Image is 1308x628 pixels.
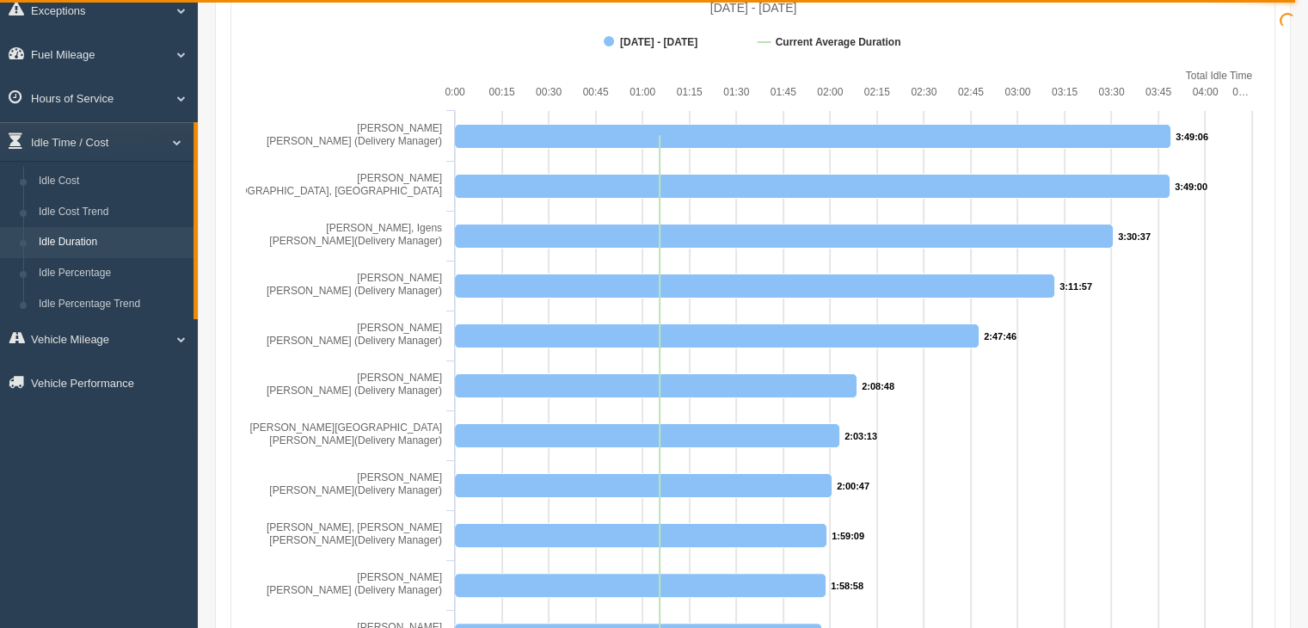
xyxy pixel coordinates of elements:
text: 03:30 [1098,86,1124,98]
tspan: [PERSON_NAME] [357,322,442,334]
tspan: 2:08:48 [862,381,894,391]
tspan: [PERSON_NAME][GEOGRAPHIC_DATA] [249,422,442,434]
text: 03:45 [1145,86,1171,98]
tspan: 1:59:09 [832,531,864,541]
tspan: [PERSON_NAME] [357,571,442,583]
text: 02:45 [958,86,984,98]
tspan: [PERSON_NAME] (Delivery Manager) [267,335,442,347]
tspan: [PERSON_NAME] (Delivery Manager) [267,135,442,147]
tspan: [DATE] - [DATE] [620,36,697,48]
tspan: 2:00:47 [837,481,869,491]
a: Idle Cost [31,166,193,197]
tspan: [DATE] - [DATE] [710,1,797,15]
text: 03:00 [1004,86,1030,98]
tspan: Total Idle Time [1186,70,1253,82]
tspan: Current Average Duration [776,36,901,48]
tspan: [PERSON_NAME] (Delivery Manager) [267,385,442,397]
text: 0:00 [445,86,465,98]
text: 03:15 [1052,86,1078,98]
tspan: 2:03:13 [844,431,877,441]
tspan: 3:49:00 [1175,182,1207,192]
tspan: 0… [1232,86,1249,98]
tspan: [PERSON_NAME](Delivery Manager) [269,434,442,446]
tspan: [PERSON_NAME](Delivery Manager) [269,534,442,546]
tspan: [PERSON_NAME] (Delivery Manager) [267,285,442,297]
text: 01:30 [723,86,749,98]
tspan: [PERSON_NAME] [357,172,442,184]
tspan: 1:58:58 [831,581,863,591]
tspan: [PERSON_NAME], [PERSON_NAME] [267,521,442,533]
tspan: [PERSON_NAME] [357,372,442,384]
a: Idle Percentage Trend [31,289,193,320]
tspan: 3:30:37 [1118,231,1151,242]
tspan: 3:11:57 [1059,281,1092,292]
tspan: [GEOGRAPHIC_DATA], [GEOGRAPHIC_DATA] [222,185,443,197]
tspan: [PERSON_NAME](Delivery Manager) [269,235,442,247]
text: 02:15 [864,86,890,98]
text: 04:00 [1192,86,1218,98]
text: 01:45 [771,86,796,98]
tspan: 2:47:46 [984,331,1016,342]
tspan: [PERSON_NAME](Delivery Manager) [269,484,442,496]
a: Idle Cost Trend [31,197,193,228]
tspan: [PERSON_NAME] (Delivery Manager) [267,584,442,596]
tspan: [PERSON_NAME], Igens [326,222,442,234]
text: 01:00 [629,86,655,98]
tspan: 3:49:06 [1176,132,1208,142]
text: 00:30 [536,86,562,98]
text: 00:45 [583,86,609,98]
tspan: [PERSON_NAME] [357,122,442,134]
tspan: [PERSON_NAME] [357,471,442,483]
text: 00:15 [489,86,515,98]
text: 02:00 [817,86,843,98]
a: Idle Duration [31,227,193,258]
tspan: [PERSON_NAME] [357,272,442,284]
a: Idle Percentage [31,258,193,289]
text: 02:30 [911,86,936,98]
text: 01:15 [677,86,703,98]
